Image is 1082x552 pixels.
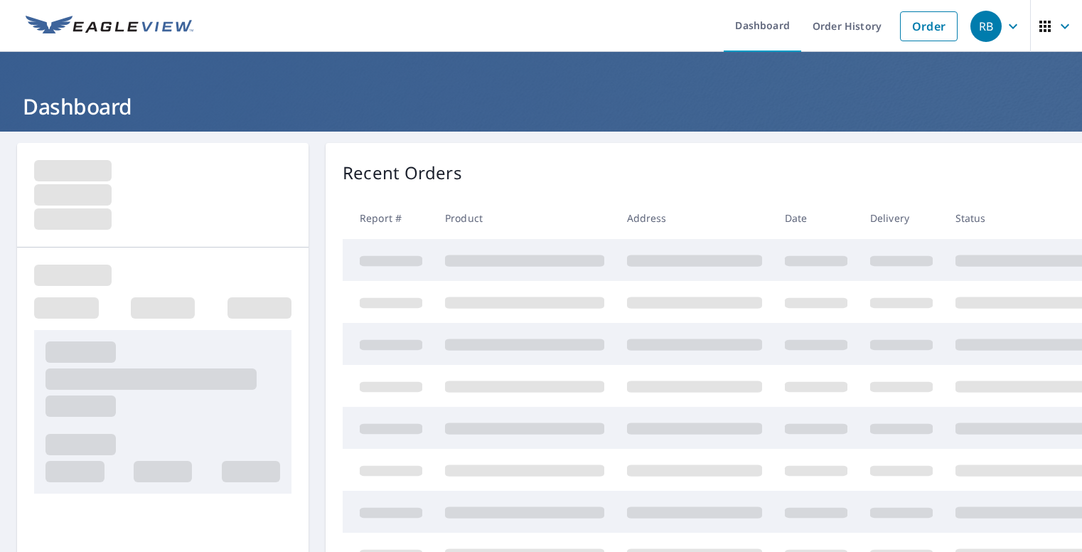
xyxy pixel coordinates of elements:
th: Address [616,197,773,239]
h1: Dashboard [17,92,1065,121]
th: Delivery [859,197,944,239]
th: Product [434,197,616,239]
p: Recent Orders [343,160,462,186]
th: Report # [343,197,434,239]
th: Date [773,197,859,239]
div: RB [970,11,1002,42]
img: EV Logo [26,16,193,37]
a: Order [900,11,958,41]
